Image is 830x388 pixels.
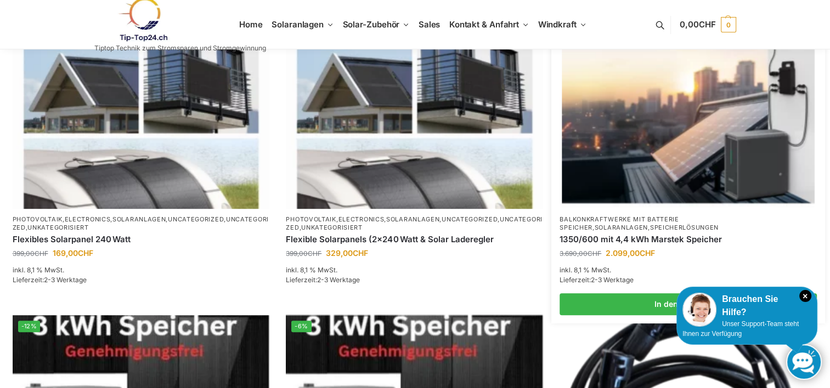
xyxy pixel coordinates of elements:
[442,215,498,223] a: Uncategorized
[562,18,815,207] img: Home 10
[13,215,270,232] p: , , , , ,
[560,215,679,231] a: Balkonkraftwerke mit Batterie Speicher
[799,290,811,302] i: Schließen
[13,265,270,275] p: inkl. 8,1 % MwSt.
[560,215,817,232] p: , ,
[286,215,336,223] a: Photovoltaik
[13,276,87,284] span: Lieferzeit:
[606,248,655,258] bdi: 2.099,00
[308,249,321,258] span: CHF
[286,249,321,258] bdi: 399,00
[682,320,799,338] span: Unser Support-Team steht Ihnen zur Verfügung
[640,248,655,258] span: CHF
[168,215,224,223] a: Uncategorized
[112,215,166,223] a: Solaranlagen
[286,234,543,245] a: Flexible Solarpanels (2×240 Watt & Solar Laderegler
[13,215,269,231] a: Uncategorized
[13,16,270,209] a: -58%Flexible Solar Module für Wohnmobile Camping Balkon
[286,16,543,209] img: Home 8
[35,249,48,258] span: CHF
[65,215,111,223] a: Electronics
[53,248,93,258] bdi: 169,00
[682,293,716,327] img: Customer service
[562,18,815,207] a: -43%Balkonkraftwerk mit Marstek Speicher
[13,234,270,245] a: Flexibles Solarpanel 240 Watt
[286,276,360,284] span: Lieferzeit:
[94,45,266,52] p: Tiptop Technik zum Stromsparen und Stromgewinnung
[595,224,648,231] a: Solaranlagen
[560,276,634,284] span: Lieferzeit:
[699,19,716,30] span: CHF
[680,8,736,41] a: 0,00CHF 0
[591,276,634,284] span: 2-3 Werktage
[682,293,811,319] div: Brauchen Sie Hilfe?
[286,215,543,232] p: , , , , ,
[721,17,736,32] span: 0
[449,19,519,30] span: Kontakt & Anfahrt
[650,224,719,231] a: Speicherlösungen
[286,16,543,209] a: -18%Flexible Solar Module für Wohnmobile Camping Balkon
[560,293,817,315] a: In den Warenkorb legen: „1350/600 mit 4,4 kWh Marstek Speicher“
[560,265,817,275] p: inkl. 8,1 % MwSt.
[78,248,93,258] span: CHF
[588,249,601,258] span: CHF
[27,224,89,231] a: Unkategorisiert
[419,19,441,30] span: Sales
[538,19,577,30] span: Windkraft
[286,265,543,275] p: inkl. 8,1 % MwSt.
[13,215,63,223] a: Photovoltaik
[386,215,439,223] a: Solaranlagen
[44,276,87,284] span: 2-3 Werktage
[286,215,542,231] a: Uncategorized
[353,248,368,258] span: CHF
[326,248,368,258] bdi: 329,00
[301,224,363,231] a: Unkategorisiert
[272,19,324,30] span: Solaranlagen
[338,215,385,223] a: Electronics
[13,249,48,258] bdi: 399,00
[680,19,715,30] span: 0,00
[343,19,400,30] span: Solar-Zubehör
[560,234,817,245] a: 1350/600 mit 4,4 kWh Marstek Speicher
[13,16,270,209] img: Home 8
[560,249,601,258] bdi: 3.690,00
[317,276,360,284] span: 2-3 Werktage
